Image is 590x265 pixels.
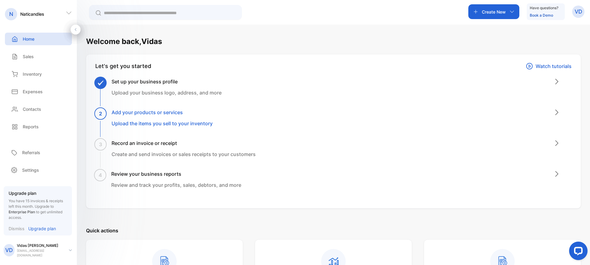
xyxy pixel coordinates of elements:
span: 2 [99,110,102,117]
a: Upgrade plan [25,225,56,232]
h3: Set up your business profile [112,78,222,85]
p: Naticandles [20,11,44,17]
p: VD [5,246,13,254]
a: Book a Demo [530,13,553,18]
p: Referrals [22,149,40,156]
span: Upgrade to to get unlimited access. [9,204,62,220]
span: 3 [99,141,102,148]
p: Home [23,36,34,42]
h3: Record an invoice or receipt [112,139,256,147]
p: Expenses [23,88,43,95]
p: Dismiss [9,225,25,232]
p: Settings [22,167,39,173]
h3: Add your products or services [112,109,213,116]
div: Let's get you started [95,62,151,70]
p: Have questions? [530,5,558,11]
button: Create New [468,4,519,19]
p: VD [575,8,582,16]
iframe: LiveChat chat widget [564,239,590,265]
span: Enterprise Plan [9,210,35,214]
p: Upgrade plan [28,225,56,232]
button: VD [572,4,584,19]
p: N [9,10,13,18]
p: Quick actions [86,227,581,234]
h1: Welcome back, Vidas [86,36,162,47]
p: Inventory [23,71,42,77]
p: Reports [23,123,39,130]
p: Sales [23,53,34,60]
p: Create and send invoices or sales receipts to your customers [112,151,256,158]
p: You have 15 invoices & receipts left this month. [9,198,67,220]
p: [EMAIL_ADDRESS][DOMAIN_NAME] [17,248,64,258]
p: Review and track your profits, sales, debtors, and more [111,181,241,189]
p: Create New [482,9,506,15]
span: 4 [99,171,102,179]
p: Vidas [PERSON_NAME] [17,243,64,248]
a: Watch tutorials [526,62,572,70]
p: Watch tutorials [536,62,572,70]
p: Contacts [23,106,41,112]
p: Upgrade plan [9,190,67,196]
h3: Review your business reports [111,170,241,178]
p: Upload your business logo, address, and more [112,89,222,96]
p: Upload the items you sell to your inventory [112,120,213,127]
